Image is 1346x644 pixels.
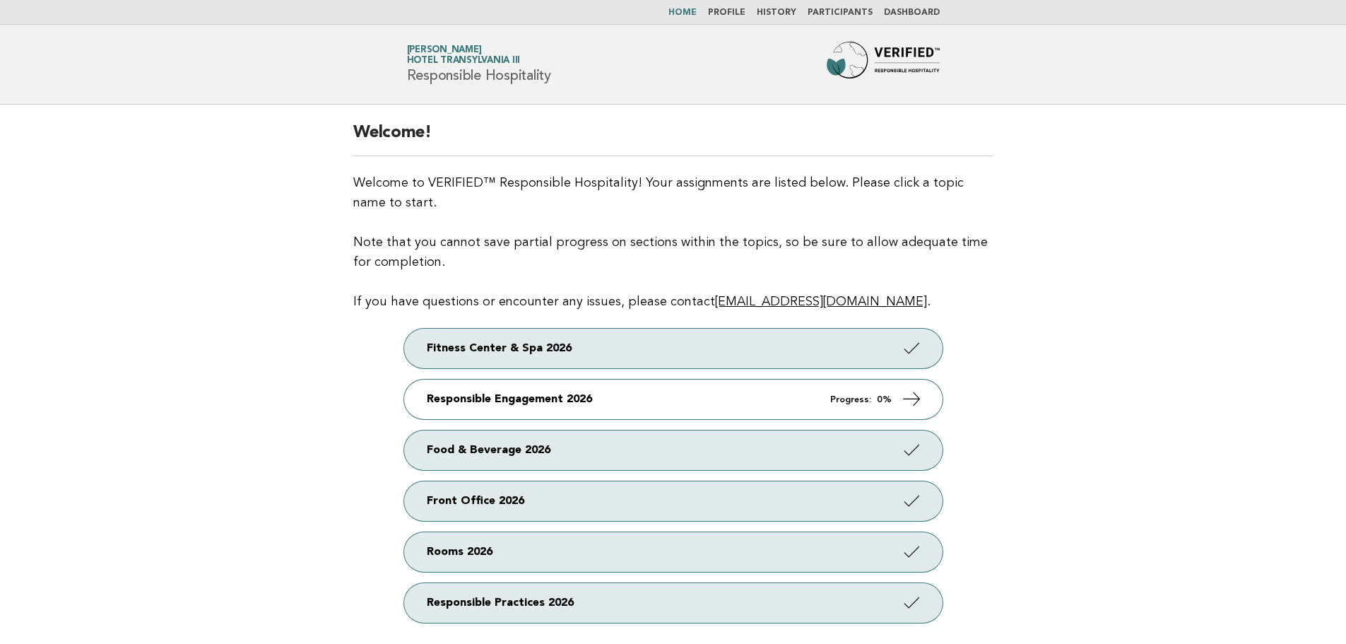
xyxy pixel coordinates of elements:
img: Forbes Travel Guide [827,42,940,87]
a: Responsible Engagement 2026 Progress: 0% [404,380,943,419]
h2: Welcome! [353,122,993,156]
p: Welcome to VERIFIED™ Responsible Hospitality! Your assignments are listed below. Please click a t... [353,173,993,312]
a: Food & Beverage 2026 [404,431,943,470]
a: Responsible Practices 2026 [404,583,943,623]
a: Participants [808,8,873,17]
span: Hotel Transylvania III [407,57,521,66]
strong: 0% [877,395,892,404]
a: Fitness Center & Spa 2026 [404,329,943,368]
a: [PERSON_NAME]Hotel Transylvania III [407,45,521,65]
a: Profile [708,8,745,17]
a: Dashboard [884,8,940,17]
a: Home [668,8,697,17]
h1: Responsible Hospitality [407,46,551,83]
a: History [757,8,796,17]
a: Rooms 2026 [404,532,943,572]
a: Front Office 2026 [404,481,943,521]
a: [EMAIL_ADDRESS][DOMAIN_NAME] [715,295,927,308]
em: Progress: [830,395,871,404]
